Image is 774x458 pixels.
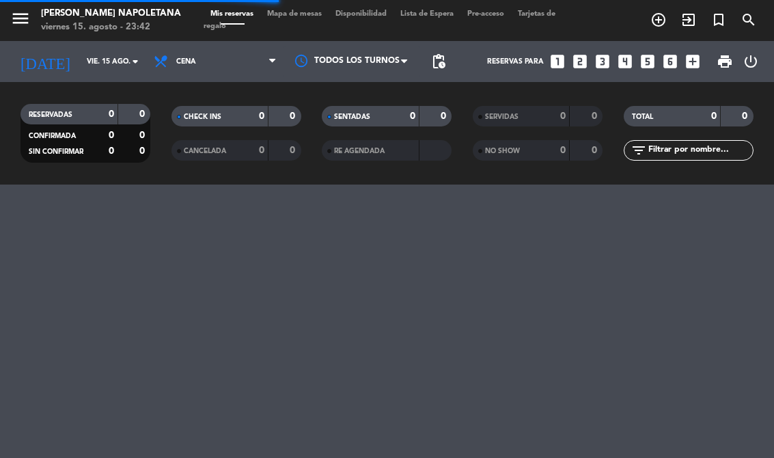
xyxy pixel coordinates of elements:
[644,8,674,31] span: RESERVAR MESA
[260,10,329,18] span: Mapa de mesas
[684,53,702,70] i: add_box
[487,57,544,66] span: Reservas para
[109,109,114,119] strong: 0
[594,53,611,70] i: looks_3
[41,7,181,21] div: [PERSON_NAME] Napoletana
[711,111,717,121] strong: 0
[441,111,449,121] strong: 0
[184,148,226,154] span: CANCELADA
[139,131,148,140] strong: 0
[680,12,697,28] i: exit_to_app
[592,146,600,155] strong: 0
[647,143,753,158] input: Filtrar por nombre...
[734,8,764,31] span: BUSCAR
[485,148,520,154] span: NO SHOW
[259,146,264,155] strong: 0
[631,142,647,159] i: filter_list
[109,146,114,156] strong: 0
[259,111,264,121] strong: 0
[290,146,298,155] strong: 0
[674,8,704,31] span: WALK IN
[204,10,260,18] span: Mis reservas
[290,111,298,121] strong: 0
[10,47,80,77] i: [DATE]
[184,113,221,120] span: CHECK INS
[704,8,734,31] span: Reserva especial
[10,8,31,33] button: menu
[549,53,566,70] i: looks_one
[109,131,114,140] strong: 0
[616,53,634,70] i: looks_4
[738,41,764,82] div: LOG OUT
[393,10,460,18] span: Lista de Espera
[717,53,733,70] span: print
[329,10,393,18] span: Disponibilidad
[10,8,31,29] i: menu
[41,21,181,34] div: viernes 15. agosto - 23:42
[571,53,589,70] i: looks_two
[650,12,667,28] i: add_circle_outline
[139,146,148,156] strong: 0
[430,53,447,70] span: pending_actions
[661,53,679,70] i: looks_6
[334,148,385,154] span: RE AGENDADA
[485,113,519,120] span: SERVIDAS
[560,111,566,121] strong: 0
[632,113,653,120] span: TOTAL
[139,109,148,119] strong: 0
[29,133,76,139] span: CONFIRMADA
[127,53,143,70] i: arrow_drop_down
[410,111,415,121] strong: 0
[560,146,566,155] strong: 0
[29,148,83,155] span: SIN CONFIRMAR
[710,12,727,28] i: turned_in_not
[592,111,600,121] strong: 0
[743,53,759,70] i: power_settings_new
[639,53,656,70] i: looks_5
[29,111,72,118] span: RESERVADAS
[741,12,757,28] i: search
[334,113,370,120] span: SENTADAS
[742,111,750,121] strong: 0
[460,10,511,18] span: Pre-acceso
